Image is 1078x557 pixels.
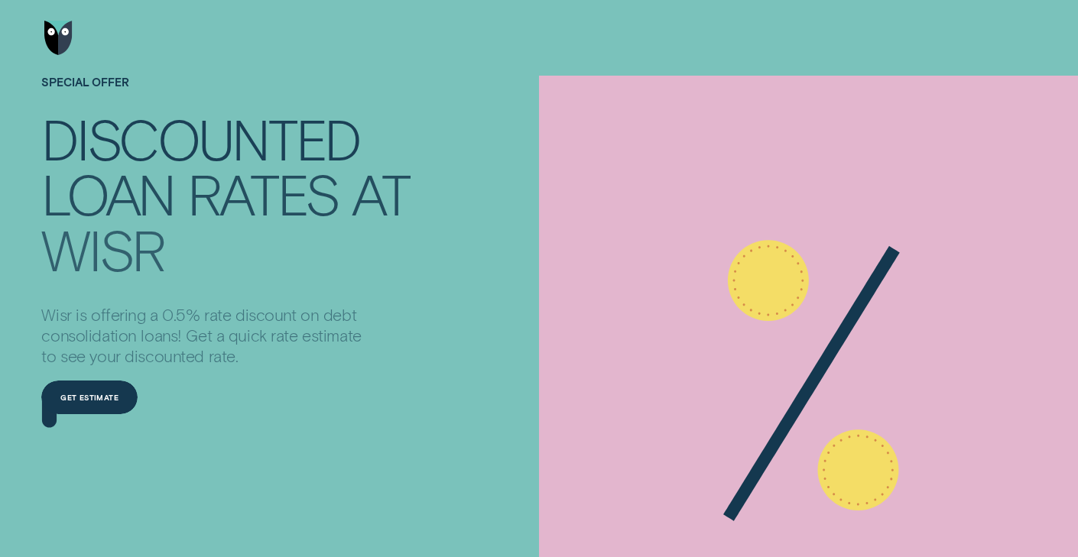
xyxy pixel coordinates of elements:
div: Discounted [41,112,360,164]
div: Wisr [41,223,164,276]
a: Get estimate [41,381,137,415]
p: Wisr is offering a 0.5% rate discount on debt consolidation loans! Get a quick rate estimate to s... [41,305,369,366]
div: at [352,167,409,219]
div: rates [187,167,339,219]
div: loan [41,167,174,219]
img: Wisr [44,21,73,55]
h4: Discounted loan rates at Wisr [41,110,409,268]
h1: SPECIAL OFFER [41,76,409,110]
